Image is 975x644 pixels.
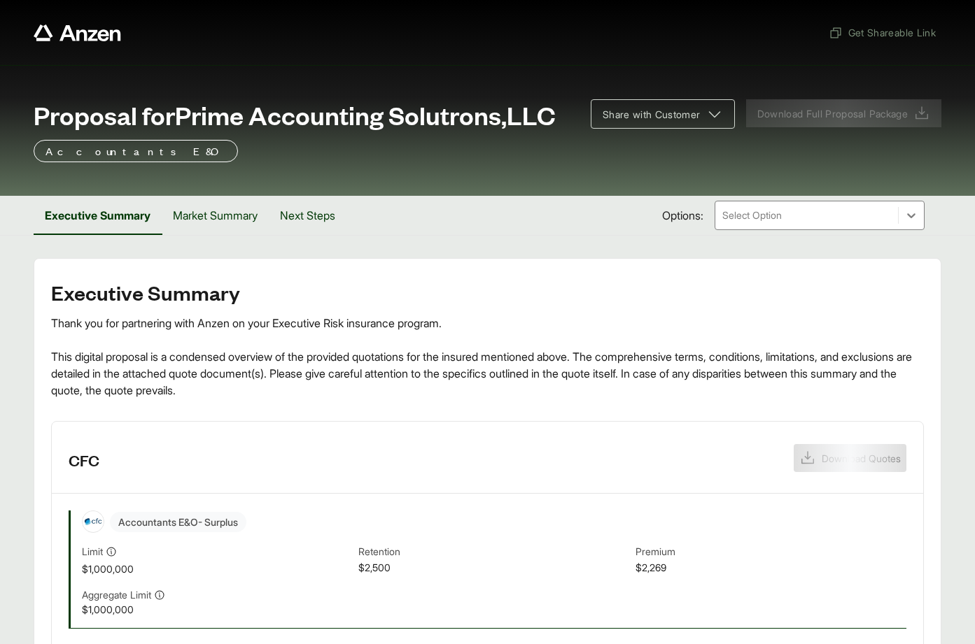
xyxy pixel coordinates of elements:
[110,512,246,532] span: Accountants E&O - Surplus
[82,544,103,559] span: Limit
[34,101,556,129] span: Proposal for Prime Accounting Solutrons,LLC
[269,196,346,235] button: Next Steps
[829,25,936,40] span: Get Shareable Link
[757,106,909,121] span: Download Full Proposal Package
[162,196,269,235] button: Market Summary
[51,281,924,303] h2: Executive Summary
[69,450,99,471] h3: CFC
[636,544,906,560] span: Premium
[45,143,226,159] p: Accountants E&O
[358,560,629,576] span: $2,500
[603,107,701,122] span: Share with Customer
[51,315,924,399] div: Thank you for partnering with Anzen on your Executive Risk insurance program. This digital propos...
[83,511,104,532] img: CFC
[358,544,629,560] span: Retention
[82,587,151,602] span: Aggregate Limit
[662,207,703,224] span: Options:
[823,20,941,45] button: Get Shareable Link
[636,560,906,576] span: $2,269
[591,99,735,129] button: Share with Customer
[82,602,353,617] span: $1,000,000
[82,561,353,576] span: $1,000,000
[34,24,121,41] a: Anzen website
[34,196,162,235] button: Executive Summary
